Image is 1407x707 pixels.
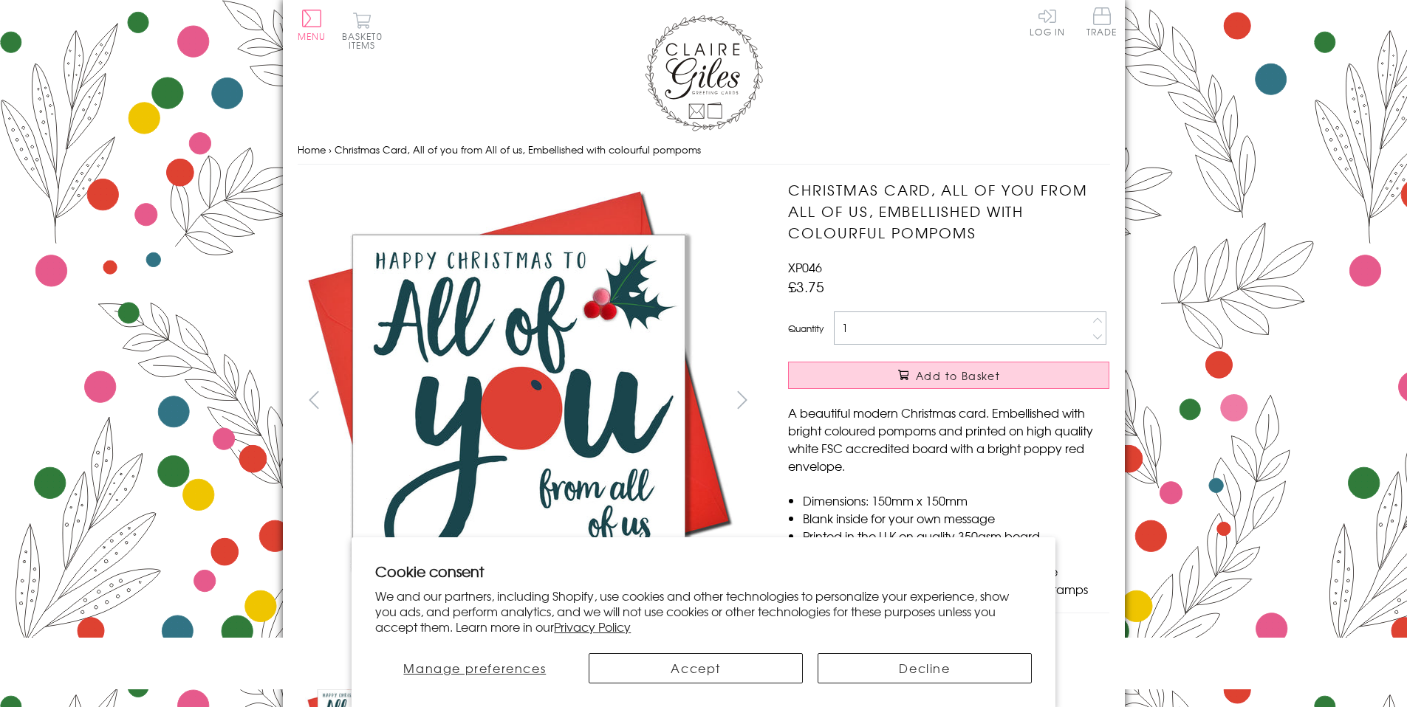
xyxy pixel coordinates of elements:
li: Dimensions: 150mm x 150mm [803,492,1109,509]
span: Manage preferences [403,659,546,677]
span: Menu [298,30,326,43]
li: Blank inside for your own message [803,509,1109,527]
h1: Christmas Card, All of you from All of us, Embellished with colourful pompoms [788,179,1109,243]
a: Log In [1030,7,1065,36]
button: next [725,383,759,416]
span: › [329,142,332,156]
button: Add to Basket [788,362,1109,389]
span: Trade [1086,7,1117,36]
img: Christmas Card, All of you from All of us, Embellished with colourful pompoms [297,179,740,622]
a: Trade [1086,7,1117,39]
a: Privacy Policy [554,618,631,635]
a: Home [298,142,326,156]
span: Christmas Card, All of you from All of us, Embellished with colourful pompoms [335,142,701,156]
button: Basket0 items [342,12,383,49]
button: prev [298,383,331,416]
h2: Cookie consent [375,561,1032,582]
button: Decline [818,653,1032,683]
span: 0 items [349,30,383,52]
li: Printed in the U.K on quality 350gsm board [803,527,1109,545]
span: XP046 [788,258,822,276]
p: A beautiful modern Christmas card. Embellished with bright coloured pompoms and printed on high q... [788,404,1109,475]
button: Menu [298,10,326,41]
label: Quantity [788,322,824,335]
img: Claire Giles Greetings Cards [645,15,763,131]
button: Accept [589,653,803,683]
p: We and our partners, including Shopify, use cookies and other technologies to personalize your ex... [375,588,1032,634]
img: Christmas Card, All of you from All of us, Embellished with colourful pompoms [759,179,1202,622]
button: Manage preferences [375,653,574,683]
span: £3.75 [788,276,824,297]
span: Add to Basket [916,368,1000,383]
nav: breadcrumbs [298,135,1110,165]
